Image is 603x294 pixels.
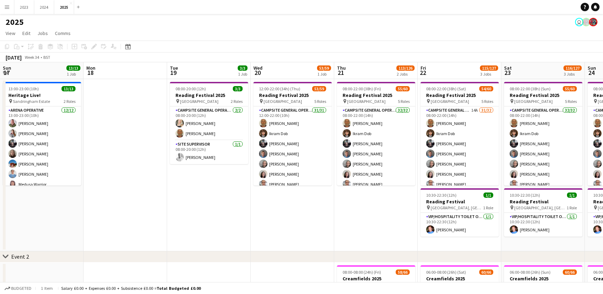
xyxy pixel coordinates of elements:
[175,86,206,91] span: 08:00-20:00 (12h)
[23,55,41,60] span: Week 34
[575,18,583,26] app-user-avatar: Chris hessey
[317,71,331,77] div: 1 Job
[431,205,483,210] span: [GEOGRAPHIC_DATA], [GEOGRAPHIC_DATA]
[514,205,567,210] span: [GEOGRAPHIC_DATA], [GEOGRAPHIC_DATA]
[180,99,218,104] span: [GEOGRAPHIC_DATA]
[336,69,346,77] span: 21
[170,106,248,140] app-card-role: Campsite General Operative2/208:00-20:00 (12h)[PERSON_NAME][PERSON_NAME]
[8,86,39,91] span: 13:00-23:00 (10h)
[504,188,582,237] app-job-card: 10:30-22:30 (12h)1/1Reading Festival [GEOGRAPHIC_DATA], [GEOGRAPHIC_DATA]1 RoleVIP/Hospitality To...
[504,213,582,237] app-card-role: VIP/Hospitality Toilet Operative1/110:30-22:30 (12h)[PERSON_NAME]
[6,17,24,27] h1: 2025
[421,65,426,71] span: Fri
[398,99,410,104] span: 5 Roles
[231,99,243,104] span: 2 Roles
[314,99,326,104] span: 5 Roles
[514,99,553,104] span: [GEOGRAPHIC_DATA]
[483,205,493,210] span: 1 Role
[510,86,551,91] span: 08:00-22:00 (38h) (Sun)
[55,30,71,36] span: Comms
[238,71,247,77] div: 1 Job
[34,0,54,14] button: 2024
[421,188,499,237] app-job-card: 10:30-22:30 (12h)1/1Reading Festival [GEOGRAPHIC_DATA], [GEOGRAPHIC_DATA]1 RoleVIP/Hospitality To...
[563,86,577,91] span: 55/60
[567,205,577,210] span: 1 Role
[233,86,243,91] span: 3/3
[317,65,331,71] span: 53/59
[426,269,466,275] span: 06:00-08:00 (26h) (Sat)
[3,106,81,242] app-card-role: Arena Operative12/1213:00-23:00 (10h)[PERSON_NAME][PERSON_NAME][PERSON_NAME][PERSON_NAME][PERSON_...
[169,69,178,77] span: 19
[86,65,95,71] span: Mon
[337,82,415,185] app-job-card: 08:00-22:00 (38h) (Fri)55/60Reading Festival 2025 [GEOGRAPHIC_DATA]5 RolesCampsite General Operat...
[170,92,248,98] h3: Reading Festival 2025
[421,92,499,98] h3: Reading Festival 2025
[3,92,81,98] h3: Heritage Live!
[252,69,263,77] span: 20
[563,269,577,275] span: 60/66
[421,213,499,237] app-card-role: VIP/Hospitality Toilet Operative1/110:30-22:30 (12h)[PERSON_NAME]
[503,69,512,77] span: 23
[589,18,597,26] app-user-avatar: Lucia Aguirre de Potter
[61,286,201,291] div: Salary £0.00 + Expenses £0.00 + Subsistence £0.00 =
[396,65,415,71] span: 113/126
[67,71,80,77] div: 1 Job
[157,286,201,291] span: Total Budgeted £0.00
[43,55,50,60] div: BST
[426,86,466,91] span: 08:00-22:00 (38h) (Sat)
[2,69,11,77] span: 17
[13,99,50,104] span: Sandringham Estate
[504,92,582,98] h3: Reading Festival 2025
[312,86,326,91] span: 53/59
[14,0,34,14] button: 2023
[337,92,415,98] h3: Reading Festival 2025
[504,65,512,71] span: Sat
[480,65,498,71] span: 115/127
[3,29,18,38] a: View
[483,192,493,198] span: 1/1
[170,65,178,71] span: Tue
[510,269,551,275] span: 06:00-08:00 (26h) (Sun)
[35,29,51,38] a: Jobs
[567,192,577,198] span: 1/1
[481,99,493,104] span: 5 Roles
[347,99,386,104] span: [GEOGRAPHIC_DATA]
[563,65,582,71] span: 116/127
[259,86,300,91] span: 12:00-22:00 (34h) (Thu)
[54,0,74,14] button: 2025
[37,30,48,36] span: Jobs
[587,69,596,77] span: 24
[52,29,73,38] a: Comms
[238,65,247,71] span: 3/3
[431,99,469,104] span: [GEOGRAPHIC_DATA]
[22,30,30,36] span: Edit
[479,269,493,275] span: 60/66
[504,82,582,185] app-job-card: 08:00-22:00 (38h) (Sun)55/60Reading Festival 2025 [GEOGRAPHIC_DATA]5 RolesCampsite General Operat...
[38,286,55,291] span: 1 item
[504,275,582,282] h3: Creamfields 2025
[396,269,410,275] span: 58/66
[421,275,499,282] h3: Creamfields 2025
[66,65,80,71] span: 13/13
[253,92,332,98] h3: Reading Festival 2025
[11,253,29,260] div: Event 2
[170,82,248,164] div: 08:00-20:00 (12h)3/3Reading Festival 2025 [GEOGRAPHIC_DATA]2 RolesCampsite General Operative2/208...
[421,82,499,185] app-job-card: 08:00-22:00 (38h) (Sat)54/60Reading Festival 2025 [GEOGRAPHIC_DATA]5 RolesCampsite General Operat...
[564,71,581,77] div: 3 Jobs
[397,71,414,77] div: 2 Jobs
[85,69,95,77] span: 18
[20,29,33,38] a: Edit
[6,54,22,61] div: [DATE]
[343,86,381,91] span: 08:00-22:00 (38h) (Fri)
[64,99,76,104] span: 2 Roles
[419,69,426,77] span: 22
[3,82,81,185] app-job-card: 13:00-23:00 (10h)13/13Heritage Live! Sandringham Estate2 RolesArena Operative12/1213:00-23:00 (10...
[504,198,582,205] h3: Reading Festival
[337,65,346,71] span: Thu
[480,71,498,77] div: 3 Jobs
